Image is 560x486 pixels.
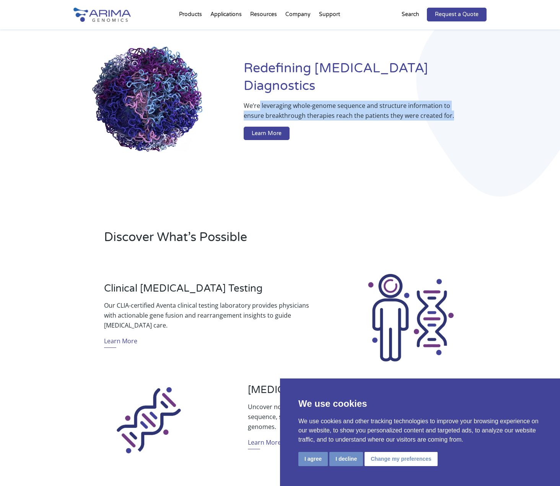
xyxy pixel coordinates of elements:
button: Change my preferences [365,452,438,466]
button: I decline [329,452,363,466]
p: Search [402,10,419,20]
p: Uncover novel biomarkers and therapeutic targets by exploring the sequence, structure, and regula... [248,402,456,432]
p: We’re leveraging whole-genome sequence and structure information to ensure breakthrough therapies... [244,101,456,127]
h3: [MEDICAL_DATA] Genomics [248,384,456,402]
h3: Clinical [MEDICAL_DATA] Testing [104,282,312,300]
a: Request a Quote [427,8,487,21]
a: Learn More [104,336,137,348]
p: We use cookies and other tracking technologies to improve your browsing experience on our website... [298,417,542,444]
h1: Redefining [MEDICAL_DATA] Diagnostics [244,60,487,101]
p: We use cookies [298,397,542,411]
button: I agree [298,452,328,466]
img: Clinical Testing Icon [365,272,456,364]
a: Learn More [248,437,281,449]
h2: Discover What’s Possible [104,229,378,252]
p: Our CLIA-certified Aventa clinical testing laboratory provides physicians with actionable gene fu... [104,300,312,330]
img: Sequencing_Icon_Arima Genomics [104,374,195,465]
a: Learn More [244,127,290,140]
img: Arima-Genomics-logo [73,8,131,22]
